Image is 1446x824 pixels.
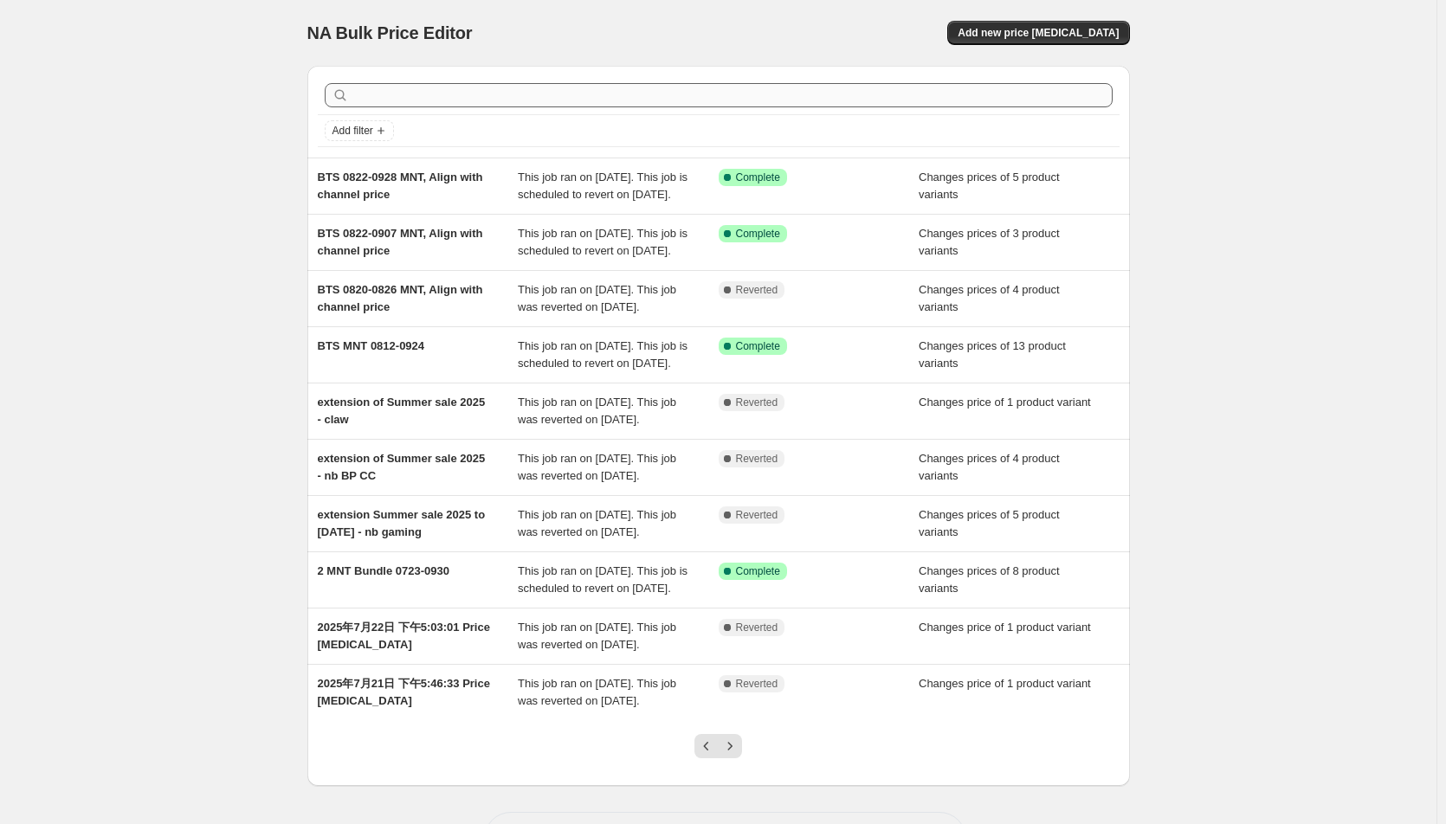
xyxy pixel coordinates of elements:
[919,396,1091,409] span: Changes price of 1 product variant
[736,227,780,241] span: Complete
[694,734,742,758] nav: Pagination
[518,564,687,595] span: This job ran on [DATE]. This job is scheduled to revert on [DATE].
[919,508,1060,538] span: Changes prices of 5 product variants
[736,508,778,522] span: Reverted
[919,621,1091,634] span: Changes price of 1 product variant
[318,171,483,201] span: BTS 0822-0928 MNT, Align with channel price
[518,227,687,257] span: This job ran on [DATE]. This job is scheduled to revert on [DATE].
[919,283,1060,313] span: Changes prices of 4 product variants
[518,171,687,201] span: This job ran on [DATE]. This job is scheduled to revert on [DATE].
[518,396,676,426] span: This job ran on [DATE]. This job was reverted on [DATE].
[919,452,1060,482] span: Changes prices of 4 product variants
[736,396,778,409] span: Reverted
[307,23,473,42] span: NA Bulk Price Editor
[318,508,486,538] span: extension Summer sale 2025 to [DATE] - nb gaming
[919,171,1060,201] span: Changes prices of 5 product variants
[325,120,394,141] button: Add filter
[318,677,490,707] span: 2025年7月21日 下午5:46:33 Price [MEDICAL_DATA]
[947,21,1129,45] button: Add new price [MEDICAL_DATA]
[518,283,676,313] span: This job ran on [DATE]. This job was reverted on [DATE].
[518,452,676,482] span: This job ran on [DATE]. This job was reverted on [DATE].
[718,734,742,758] button: Next
[736,452,778,466] span: Reverted
[518,508,676,538] span: This job ran on [DATE]. This job was reverted on [DATE].
[318,396,486,426] span: extension of Summer sale 2025 - claw
[919,677,1091,690] span: Changes price of 1 product variant
[332,124,373,138] span: Add filter
[318,452,486,482] span: extension of Summer sale 2025 - nb BP CC
[694,734,719,758] button: Previous
[318,621,490,651] span: 2025年7月22日 下午5:03:01 Price [MEDICAL_DATA]
[736,621,778,634] span: Reverted
[318,339,425,352] span: BTS MNT 0812-0924
[518,677,676,707] span: This job ran on [DATE]. This job was reverted on [DATE].
[736,564,780,578] span: Complete
[919,564,1060,595] span: Changes prices of 8 product variants
[518,621,676,651] span: This job ran on [DATE]. This job was reverted on [DATE].
[919,227,1060,257] span: Changes prices of 3 product variants
[919,339,1066,370] span: Changes prices of 13 product variants
[518,339,687,370] span: This job ran on [DATE]. This job is scheduled to revert on [DATE].
[958,26,1119,40] span: Add new price [MEDICAL_DATA]
[736,283,778,297] span: Reverted
[318,283,483,313] span: BTS 0820-0826 MNT, Align with channel price
[736,339,780,353] span: Complete
[318,564,449,577] span: 2 MNT Bundle 0723-0930
[736,677,778,691] span: Reverted
[318,227,483,257] span: BTS 0822-0907 MNT, Align with channel price
[736,171,780,184] span: Complete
